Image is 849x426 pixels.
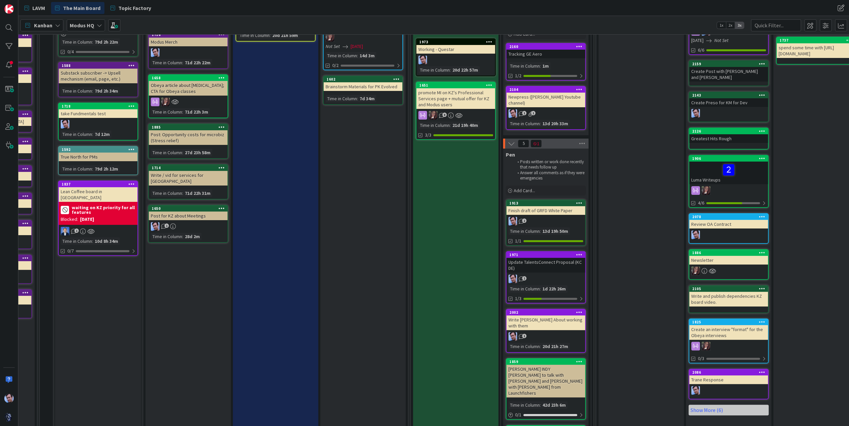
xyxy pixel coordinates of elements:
[149,171,228,186] div: Write / vid for services for [GEOGRAPHIC_DATA]
[416,82,495,88] div: 1651
[93,237,120,245] div: 10d 8h 34m
[689,405,769,415] a: Show More (6)
[416,88,495,109] div: promote MI on KZ's Professional Services page + mutual offer for KZ and Modus users
[509,44,585,49] div: 2160
[692,93,768,98] div: 2143
[689,98,768,107] div: Create Preso for KM for Dev
[540,343,541,350] span: :
[692,129,768,134] div: 2126
[149,165,228,186] div: 1714Write / vid for services for [GEOGRAPHIC_DATA]
[4,4,14,14] img: Visit kanbanzone.com
[541,401,567,409] div: 42d 23h 6m
[32,4,45,12] span: LAVM
[751,19,801,31] input: Quick Filter...
[692,286,768,291] div: 2105
[238,32,270,39] div: Time in Column
[689,369,768,375] div: 2086
[692,62,768,66] div: 2159
[151,149,182,156] div: Time in Column
[152,125,228,130] div: 1885
[418,66,450,74] div: Time in Column
[61,237,92,245] div: Time in Column
[59,147,137,153] div: 1592
[450,66,451,74] span: :
[326,95,357,102] div: Time in Column
[515,72,521,79] span: 1/2
[531,111,535,115] span: 1
[726,22,735,29] span: 2x
[59,181,137,202] div: 1837Lean Coffee board in [GEOGRAPHIC_DATA]
[92,131,93,138] span: :
[506,87,585,93] div: 2104
[691,266,700,275] img: TD
[149,165,228,171] div: 1714
[62,147,137,152] div: 1592
[149,75,228,96] div: 1658Obeya article about [MEDICAL_DATA]; CTA for Obeya classes
[59,103,137,109] div: 1718
[149,206,228,220] div: 1650Post for KZ about Meetings
[183,108,210,116] div: 71d 22h 3m
[689,319,768,325] div: 1825
[714,37,729,43] i: Not Set
[691,230,700,239] img: JB
[692,250,768,255] div: 1886
[509,252,585,257] div: 1971
[689,156,768,162] div: 1906
[59,103,137,118] div: 1718take Fundmentals test
[351,43,363,50] span: [DATE]
[4,412,14,422] img: avatar
[59,63,137,69] div: 1588
[34,21,52,29] span: Kanban
[149,38,228,46] div: Modus Merch
[63,4,100,12] span: The Main Board
[540,62,541,70] span: :
[419,40,495,44] div: 1973
[508,227,540,235] div: Time in Column
[541,62,550,70] div: 1m
[425,132,431,139] span: 3/3
[691,109,700,118] img: JB
[509,310,585,315] div: 2002
[508,343,540,350] div: Time in Column
[92,38,93,46] span: :
[692,320,768,324] div: 1825
[59,147,137,161] div: 1592True North for PMs
[67,247,74,254] span: 0/7
[506,359,585,397] div: 1859[PERSON_NAME] INDY [PERSON_NAME] to talk with [PERSON_NAME] and [PERSON_NAME] with [PERSON_NA...
[61,165,92,173] div: Time in Column
[689,128,768,143] div: 2126Greatest Hits Rough
[151,108,182,116] div: Time in Column
[689,286,768,292] div: 2105
[506,252,585,258] div: 1971
[93,131,111,138] div: 7d 12m
[149,124,228,145] div: 1885Post: Opportunity costs for microbiz (Stress relief)
[689,134,768,143] div: Greatest Hits Rough
[118,4,151,12] span: Topic Factory
[164,223,169,228] span: 1
[692,370,768,375] div: 2086
[62,63,137,68] div: 1588
[151,48,159,57] img: JB
[149,124,228,130] div: 1885
[326,33,334,42] img: TD
[689,319,768,340] div: 1825Create an interview "format" for the Obeya interviews
[80,216,94,223] div: [DATE]
[689,186,768,195] div: TD
[689,342,768,350] div: TD
[59,69,137,83] div: Substack subscriber -> Upsell mechanism (email, page, etc.)
[506,44,585,58] div: 2160Tracking GE Aero
[93,165,120,173] div: 79d 2h 12m
[689,92,768,107] div: 2143Create Preso for KM for Dev
[506,206,585,215] div: Finish draft of GRFD White Paper
[702,186,710,195] img: TD
[326,43,340,49] i: Not Set
[515,237,521,244] span: 1/1
[506,274,585,283] div: JB
[61,120,69,129] img: JB
[689,109,768,118] div: JB
[20,2,49,14] a: LAVM
[93,87,120,95] div: 79d 2h 34m
[689,162,768,184] div: Luma Writeups
[509,87,585,92] div: 2104
[689,214,768,228] div: 2078Review OA Contract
